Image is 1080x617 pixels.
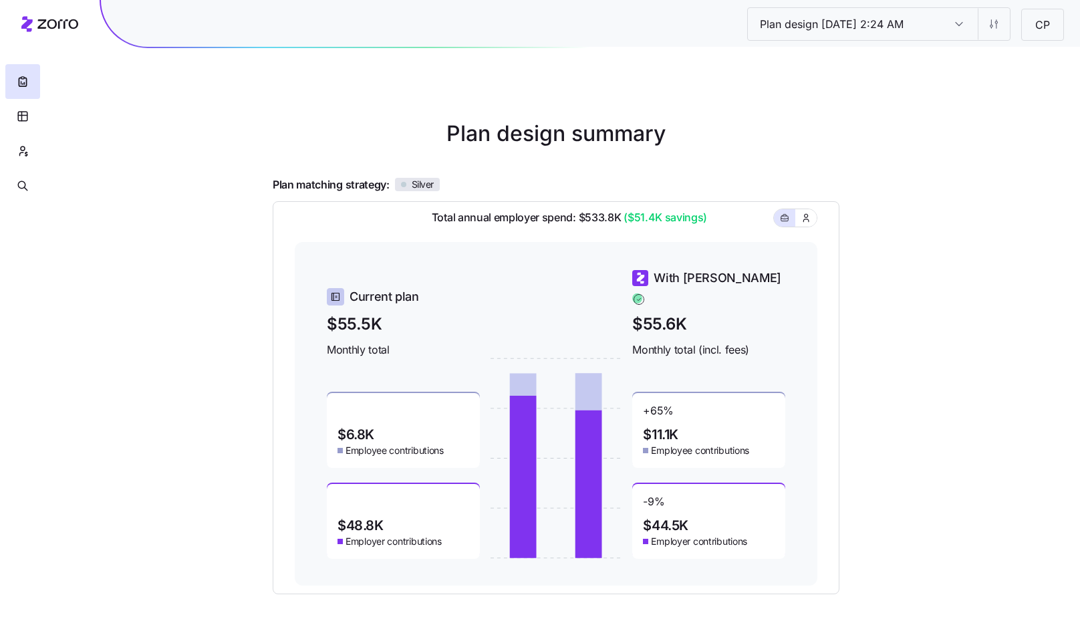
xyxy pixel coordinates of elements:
[651,535,747,548] span: Employer contributions
[350,287,419,306] span: Current plan
[643,495,664,516] span: -9 %
[643,519,688,532] span: $44.5K
[327,312,480,336] span: $55.5K
[273,176,390,193] span: Plan matching strategy:
[1025,17,1061,33] span: CP
[632,312,785,336] span: $55.6K
[337,519,384,532] span: $48.8K
[643,428,678,441] span: $11.1K
[346,444,444,457] span: Employee contributions
[421,209,707,226] span: Total annual employer spend: $533.8K
[412,178,434,191] span: Silver
[651,444,749,457] span: Employee contributions
[654,269,781,287] span: With [PERSON_NAME]
[405,210,421,226] img: ai-icon.png
[337,428,374,441] span: $6.8K
[621,209,707,226] span: ($51.4K savings)
[643,404,674,425] span: + 65 %
[273,118,839,150] h1: Plan design summary
[327,342,480,358] span: Monthly total
[632,342,785,358] span: Monthly total (incl. fees)
[346,535,442,548] span: Employer contributions
[978,8,1010,40] button: Settings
